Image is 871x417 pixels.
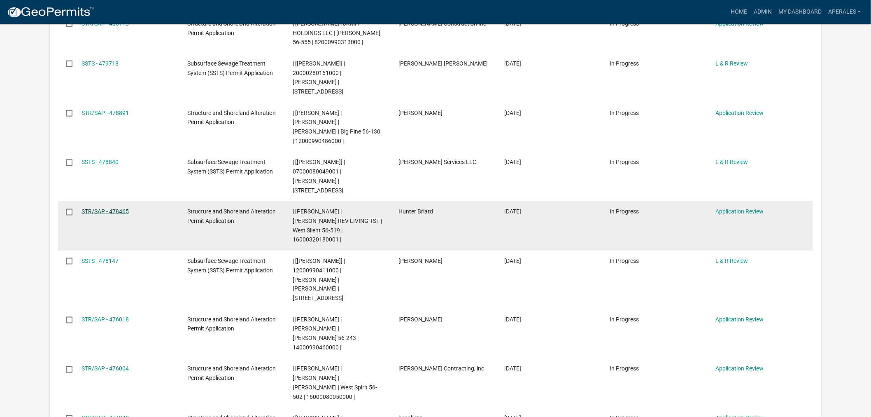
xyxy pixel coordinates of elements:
span: Scott M Ellingson [398,258,442,264]
span: Structure and Shoreland Alteration Permit Application [187,316,276,333]
a: SSTS - 478147 [82,258,119,264]
span: In Progress [610,60,639,67]
span: In Progress [610,316,639,323]
span: 09/14/2025 [504,258,521,264]
span: | [Andrea Perales] | 20000280161000 | TAMRA J ZUMMACH | 36737 STATE HWY 108 [293,60,345,95]
a: L & R Review [715,258,748,264]
a: aperales [825,4,864,20]
a: Home [727,4,750,20]
span: 09/15/2025 [504,159,521,165]
span: 09/17/2025 [504,60,521,67]
span: | Andrea Perales | JRMH HOLDINGS LLC | Lawrence 56-555 | 82000990313000 | [293,20,381,46]
a: L & R Review [715,159,748,165]
a: SSTS - 479718 [82,60,119,67]
a: Application Review [715,316,764,323]
a: SSTS - 478840 [82,159,119,165]
a: Admin [750,4,775,20]
span: Subsurface Sewage Treatment System (SSTS) Permit Application [187,159,273,175]
span: | [Andrea Perales] | 07000080049001 | KODY M KNICKREHM | 52879 CO HWY 148, MENAHGA [293,159,345,193]
span: In Progress [610,258,639,264]
span: In Progress [610,159,639,165]
span: | Andrea Perales | MARSHALL W MCCULLOUGH | MARI MCCULLOUGH | West Spirit 56-502 | 16000080050000 | [293,365,377,400]
span: | Andrea Perales | CARY L ZEPPER | TIMOTHY M ZEPPER | Big Pine 56-130 | 12000990486000 | [293,110,381,144]
a: STR/SAP - 476004 [82,365,129,372]
span: Peter Ross Johnson [398,60,488,67]
a: STR/SAP - 478891 [82,110,129,116]
span: Structure and Shoreland Alteration Permit Application [187,208,276,224]
a: My Dashboard [775,4,825,20]
span: Subsurface Sewage Treatment System (SSTS) Permit Application [187,60,273,76]
span: In Progress [610,110,639,116]
span: In Progress [610,208,639,215]
span: Haataja Contracting, inc [398,365,484,372]
span: | [Andrea Perales] | 12000990411000 | ANDREW C TISCHER | JENNY L TISCHER | 45793 CO HWY 8 [293,258,345,302]
a: STR/SAP - 478465 [82,208,129,215]
span: 09/15/2025 [504,208,521,215]
span: 09/09/2025 [504,365,521,372]
span: Cassondra Bucholz [398,316,442,323]
span: In Progress [610,365,639,372]
a: Application Review [715,110,764,116]
a: Application Review [715,365,764,372]
span: Subsurface Sewage Treatment System (SSTS) Permit Application [187,258,273,274]
span: | Andrea Perales | CASSIE J DAGENAIS REV LIVING TST | West Silent 56-519 | 16000320180001 | [293,208,382,243]
span: 09/09/2025 [504,316,521,323]
span: Structure and Shoreland Alteration Permit Application [187,365,276,382]
a: STR/SAP - 476018 [82,316,129,323]
span: Structure and Shoreland Alteration Permit Application [187,110,276,126]
span: Hunter Briard [398,208,433,215]
span: JenCo Services LLC [398,159,476,165]
span: | Andrea Perales | ANTHONY JAMES BUCHOLZ | Marion 56-243 | 14000990460000 | [293,316,359,351]
span: Timothy Zepper [398,110,442,116]
a: Application Review [715,208,764,215]
a: L & R Review [715,60,748,67]
span: 09/15/2025 [504,110,521,116]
